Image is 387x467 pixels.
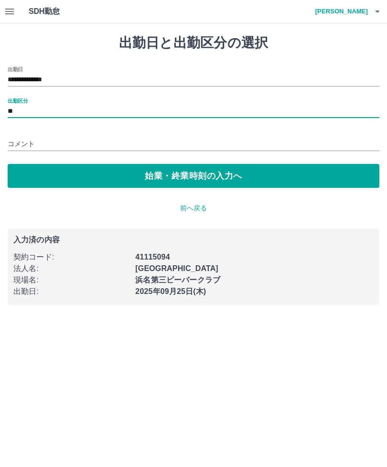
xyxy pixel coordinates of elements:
p: 入力済の内容 [13,236,374,244]
b: [GEOGRAPHIC_DATA] [135,264,218,272]
p: 法人名 : [13,263,129,274]
button: 始業・終業時刻の入力へ [8,164,379,188]
p: 前へ戻る [8,203,379,213]
label: 出勤日 [8,65,23,73]
label: 出勤区分 [8,97,28,104]
b: 41115094 [135,253,170,261]
p: 現場名 : [13,274,129,286]
h1: 出勤日と出勤区分の選択 [8,35,379,51]
b: 浜名第三ビーバークラブ [135,276,220,284]
p: 出勤日 : [13,286,129,297]
p: 契約コード : [13,251,129,263]
b: 2025年09月25日(木) [135,287,206,295]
